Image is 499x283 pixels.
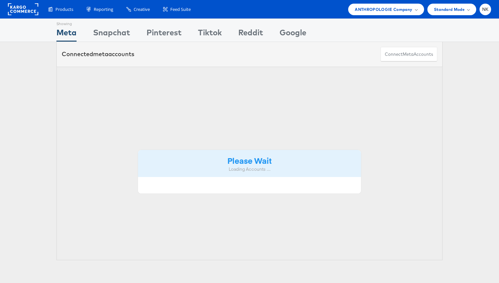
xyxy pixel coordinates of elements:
[238,27,263,42] div: Reddit
[56,19,77,27] div: Showing
[482,7,489,12] span: NK
[280,27,306,42] div: Google
[55,6,73,13] span: Products
[143,166,356,172] div: Loading Accounts ....
[170,6,191,13] span: Feed Suite
[381,47,437,62] button: ConnectmetaAccounts
[62,50,134,58] div: Connected accounts
[134,6,150,13] span: Creative
[227,155,272,166] strong: Please Wait
[198,27,222,42] div: Tiktok
[355,6,412,13] span: ANTHROPOLOGIE Company
[403,51,414,57] span: meta
[56,27,77,42] div: Meta
[434,6,465,13] span: Standard Mode
[94,6,113,13] span: Reporting
[93,50,108,58] span: meta
[147,27,182,42] div: Pinterest
[93,27,130,42] div: Snapchat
